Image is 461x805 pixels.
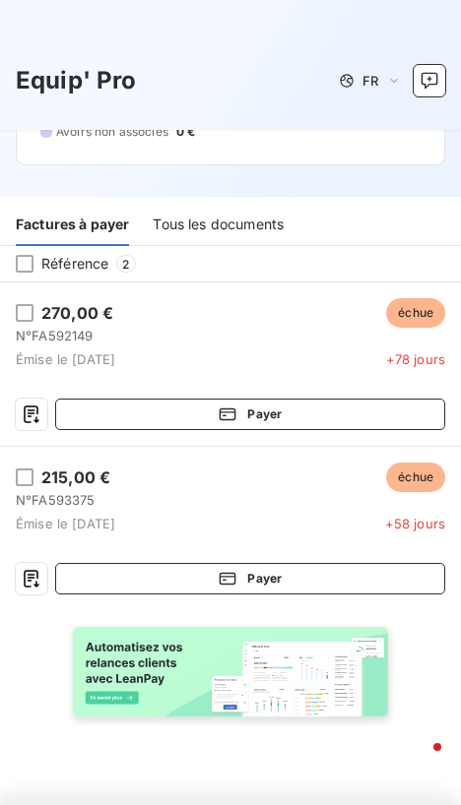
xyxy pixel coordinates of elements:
span: N° FA592149 [16,328,94,343]
span: FR [362,73,378,89]
button: Payer [55,399,445,430]
span: échue [386,298,445,328]
h6: 270,00 € [41,301,378,325]
span: Émise le [DATE] [16,516,115,531]
div: Tous les documents [153,205,284,246]
img: banner [65,622,397,730]
div: Factures à payer [16,205,129,246]
span: 0 € [176,123,195,141]
span: Référence [41,254,108,274]
span: +78 jours [386,351,445,367]
h6: 215,00 € [41,465,378,489]
span: N° FA593375 [16,492,96,508]
h3: Equip' Pro [16,63,137,98]
span: Avoirs non associés [56,123,168,141]
span: Émise le [DATE] [16,351,115,367]
span: échue [386,463,445,492]
iframe: Intercom live chat [394,738,441,785]
span: 2 [116,255,135,273]
button: Payer [55,563,445,594]
span: +58 jours [385,516,445,531]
